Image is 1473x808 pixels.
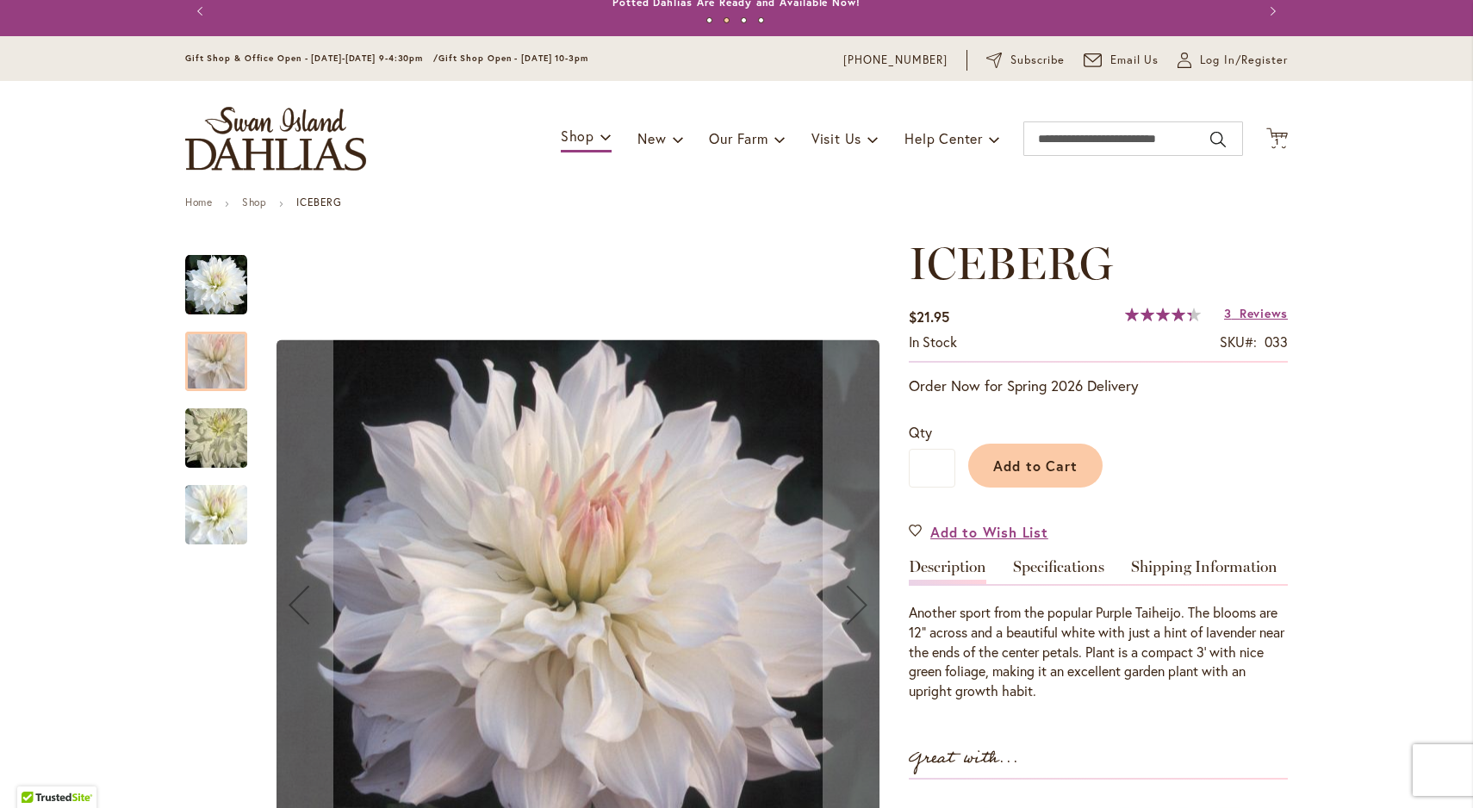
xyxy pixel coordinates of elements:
strong: SKU [1220,333,1257,351]
a: Subscribe [986,52,1065,69]
span: Shop [561,127,594,145]
img: ICEBERG [185,254,247,316]
span: 3 [1224,305,1232,321]
span: Our Farm [709,129,768,147]
span: In stock [909,333,957,351]
a: Shop [242,196,266,208]
strong: Great with... [909,744,1019,773]
div: 033 [1265,333,1288,352]
strong: ICEBERG [296,196,341,208]
span: ICEBERG [909,236,1113,290]
a: Specifications [1013,559,1104,584]
a: [PHONE_NUMBER] [843,52,948,69]
div: ICEBERG [185,238,264,314]
span: Help Center [904,129,983,147]
div: Another sport from the popular Purple Taiheijo. The blooms are 12" across and a beautiful white w... [909,603,1288,701]
div: ICEBERG [185,468,247,544]
span: Add to Cart [993,457,1078,475]
span: Qty [909,423,932,441]
span: Reviews [1240,305,1288,321]
img: ICEBERG [154,461,278,569]
a: Add to Wish List [909,522,1048,542]
iframe: Launch Accessibility Center [13,747,61,795]
a: Shipping Information [1131,559,1277,584]
a: Email Us [1084,52,1159,69]
button: 1 of 4 [706,17,712,23]
span: Log In/Register [1200,52,1288,69]
a: store logo [185,107,366,171]
span: Gift Shop & Office Open - [DATE]-[DATE] 9-4:30pm / [185,53,438,64]
button: 1 [1266,127,1288,151]
a: Home [185,196,212,208]
div: 87% [1125,308,1201,321]
button: 3 of 4 [741,17,747,23]
span: 1 [1275,136,1279,147]
span: Visit Us [811,129,861,147]
a: 3 Reviews [1224,305,1288,321]
button: 4 of 4 [758,17,764,23]
img: ICEBERG [154,397,278,480]
span: Add to Wish List [930,522,1048,542]
a: Description [909,559,986,584]
div: ICEBERG [185,314,264,391]
span: Gift Shop Open - [DATE] 10-3pm [438,53,588,64]
div: Detailed Product Info [909,559,1288,701]
span: Email Us [1110,52,1159,69]
p: Order Now for Spring 2026 Delivery [909,376,1288,396]
span: New [637,129,666,147]
div: ICEBERG [185,391,264,468]
div: Availability [909,333,957,352]
a: Log In/Register [1178,52,1288,69]
span: $21.95 [909,308,949,326]
span: Subscribe [1010,52,1065,69]
button: Add to Cart [968,444,1103,488]
button: 2 of 4 [724,17,730,23]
